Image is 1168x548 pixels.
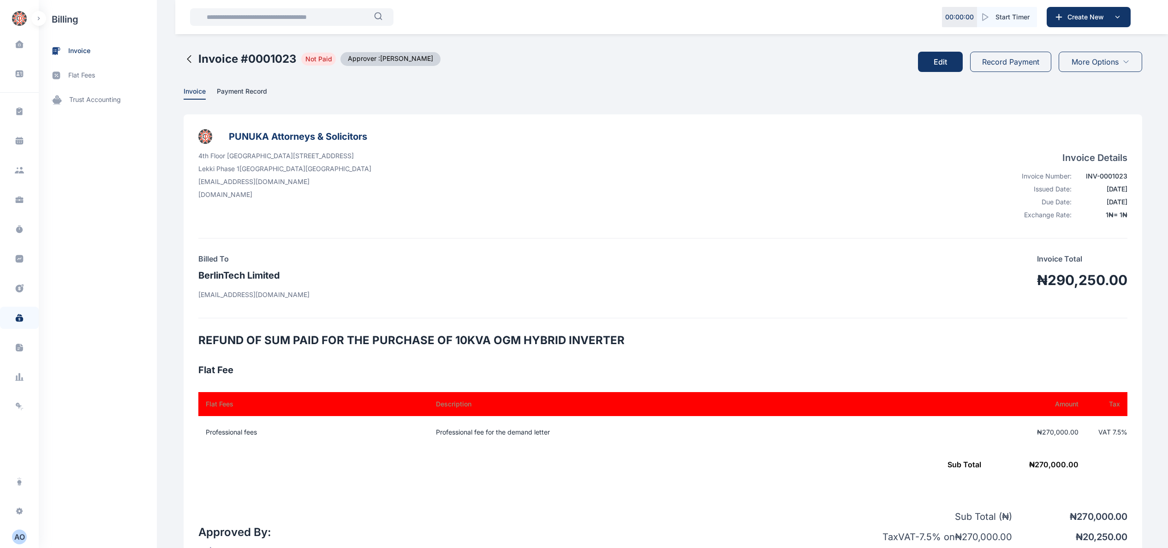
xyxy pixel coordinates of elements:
[39,63,157,88] a: flat fees
[1086,416,1127,448] td: VAT 7.5 %
[948,460,981,469] span: Sub Total
[1077,172,1127,181] div: INV-0001023
[39,39,157,63] a: invoice
[198,290,310,299] p: [EMAIL_ADDRESS][DOMAIN_NAME]
[918,44,970,79] a: Edit
[39,88,157,112] a: trust accounting
[198,52,297,66] h2: Invoice # 0001023
[198,448,1086,481] td: ₦ 270,000.00
[184,87,206,97] span: Invoice
[1012,530,1127,543] p: ₦ 20,250.00
[851,510,1012,523] p: Sub Total ( ₦ )
[1012,151,1127,164] h4: Invoice Details
[425,416,893,448] td: Professional fee for the demand letter
[68,71,95,80] span: flat fees
[1012,510,1127,523] p: ₦ 270,000.00
[198,363,1127,377] h3: Flat Fee
[1012,185,1072,194] div: Issued Date:
[995,12,1030,22] span: Start Timer
[918,52,963,72] button: Edit
[1012,197,1072,207] div: Due Date:
[198,253,310,264] h4: Billed To
[1077,210,1127,220] div: 1 ₦ = 1 ₦
[69,95,121,105] span: trust accounting
[198,190,371,199] p: [DOMAIN_NAME]
[1072,56,1119,67] span: More Options
[893,392,1086,416] th: Amount
[1077,185,1127,194] div: [DATE]
[977,7,1037,27] button: Start Timer
[198,129,212,144] img: businessLogo
[340,52,441,66] span: Approver : [PERSON_NAME]
[198,151,371,161] p: 4th Floor [GEOGRAPHIC_DATA][STREET_ADDRESS]
[6,530,33,544] button: AO
[1077,197,1127,207] div: [DATE]
[1086,392,1127,416] th: Tax
[1012,172,1072,181] div: Invoice Number:
[970,52,1051,72] button: Record Payment
[198,392,425,416] th: Flat Fees
[1012,210,1072,220] div: Exchange Rate:
[970,44,1051,79] a: Record Payment
[198,164,371,173] p: Lekki Phase 1 [GEOGRAPHIC_DATA] [GEOGRAPHIC_DATA]
[198,416,425,448] td: Professional fees
[198,177,371,186] p: [EMAIL_ADDRESS][DOMAIN_NAME]
[425,392,893,416] th: Description
[1037,253,1127,264] p: Invoice Total
[12,531,27,542] div: A O
[217,87,267,97] span: Payment Record
[1047,7,1131,27] button: Create New
[851,530,1012,543] p: Tax VAT - 7.5 % on ₦ 270,000.00
[893,416,1086,448] td: ₦270,000.00
[945,12,974,22] p: 00 : 00 : 00
[198,268,310,283] h3: BerlinTech Limited
[68,46,90,56] span: invoice
[198,525,274,540] h2: Approved By:
[229,129,367,144] h3: PUNUKA Attorneys & Solicitors
[12,530,27,544] button: AO
[1037,272,1127,288] h1: ₦290,250.00
[198,333,1127,348] h2: REFUND OF SUM PAID FOR THE PURCHASE OF 10KVA OGM HYBRID INVERTER
[1064,12,1112,22] span: Create New
[301,53,336,66] span: Not Paid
